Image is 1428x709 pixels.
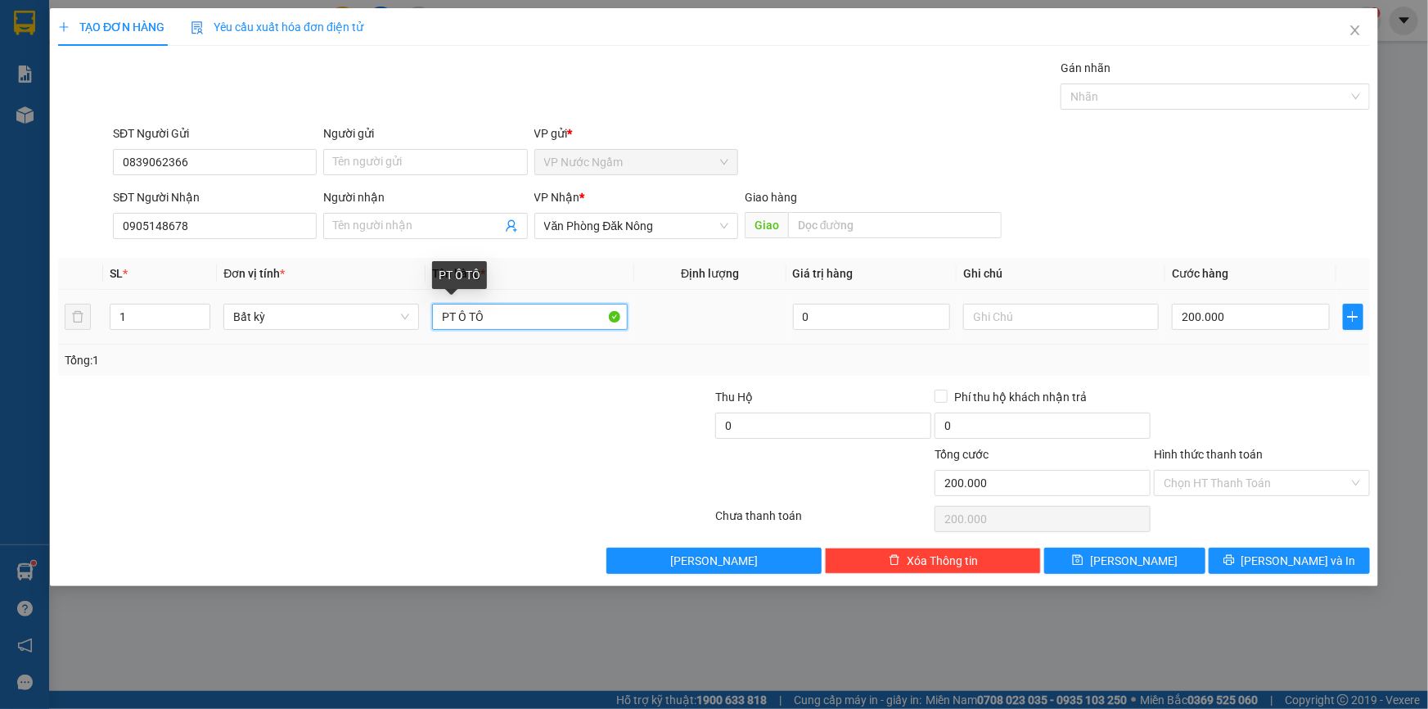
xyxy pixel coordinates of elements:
span: [PERSON_NAME] và In [1241,552,1356,570]
div: VP gửi [534,124,738,142]
button: printer[PERSON_NAME] và In [1209,548,1370,574]
b: [DOMAIN_NAME] [218,13,395,40]
b: Nhà xe Thiên Trung [65,13,147,112]
div: Chưa thanh toán [714,507,934,535]
img: logo.jpg [9,25,57,106]
label: Hình thức thanh toán [1154,448,1263,461]
span: TẠO ĐƠN HÀNG [58,20,164,34]
h2: Q16Y4KMQ [9,117,132,144]
div: Người gửi [323,124,527,142]
label: Gán nhãn [1061,61,1110,75]
span: Giao hàng [745,191,797,204]
div: SĐT Người Gửi [113,124,317,142]
span: Cước hàng [1172,267,1228,280]
span: plus [1344,310,1363,323]
input: VD: Bàn, Ghế [432,304,628,330]
img: icon [191,21,204,34]
span: Phí thu hộ khách nhận trả [948,388,1093,406]
input: Ghi Chú [963,304,1159,330]
span: VP Nước Ngầm [544,150,728,174]
div: SĐT Người Nhận [113,188,317,206]
span: user-add [505,219,518,233]
span: Tổng cước [935,448,989,461]
input: 0 [793,304,951,330]
span: Giao [745,212,788,238]
span: plus [58,21,70,33]
button: save[PERSON_NAME] [1044,548,1205,574]
span: printer [1223,554,1235,567]
button: plus [1343,304,1363,330]
div: Tổng: 1 [65,351,552,369]
span: VP Nhận [534,191,580,204]
div: PT Ô TÔ [432,261,487,289]
h2: VP Nhận: VP Buôn Ma Thuột [86,117,395,220]
span: Giá trị hàng [793,267,854,280]
span: [PERSON_NAME] [1090,552,1178,570]
span: SL [110,267,123,280]
span: Thu Hộ [715,391,753,404]
span: Đơn vị tính [223,267,285,280]
span: Yêu cầu xuất hóa đơn điện tử [191,20,363,34]
span: Văn Phòng Đăk Nông [544,214,728,238]
span: Bất kỳ [233,305,409,329]
button: Close [1332,8,1378,54]
span: close [1349,24,1362,37]
span: save [1072,554,1083,567]
button: [PERSON_NAME] [606,548,822,574]
span: Xóa Thông tin [907,552,978,570]
span: delete [889,554,900,567]
button: delete [65,304,91,330]
span: Định lượng [681,267,739,280]
th: Ghi chú [957,258,1165,290]
div: Người nhận [323,188,527,206]
button: deleteXóa Thông tin [825,548,1041,574]
span: [PERSON_NAME] [670,552,758,570]
input: Dọc đường [788,212,1002,238]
